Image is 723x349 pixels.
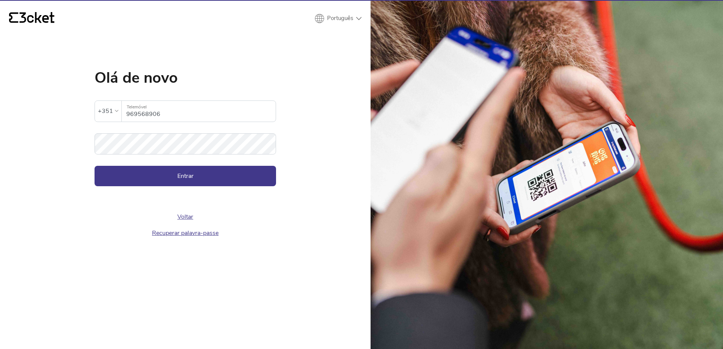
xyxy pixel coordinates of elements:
button: Entrar [95,166,276,186]
a: Voltar [177,213,193,221]
g: {' '} [9,12,18,23]
label: Palavra-passe [95,133,276,146]
h1: Olá de novo [95,70,276,85]
div: +351 [98,105,113,117]
label: Telemóvel [122,101,276,113]
a: {' '} [9,12,54,25]
input: Telemóvel [126,101,276,122]
a: Recuperar palavra-passe [152,229,219,237]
